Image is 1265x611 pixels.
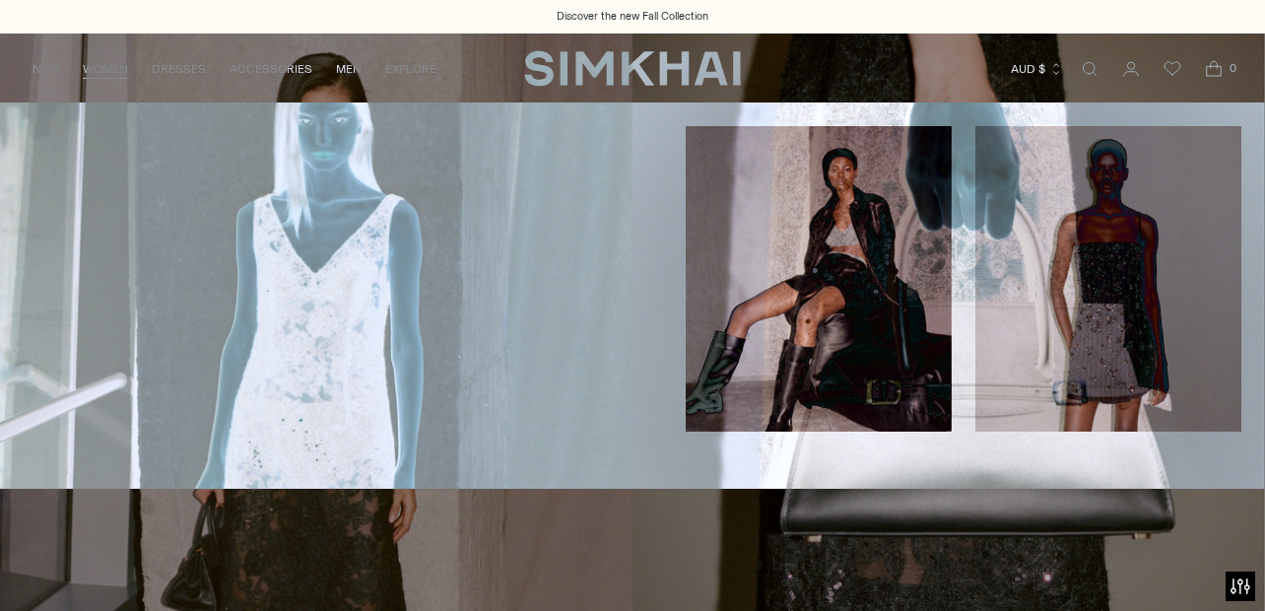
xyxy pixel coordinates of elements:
[385,47,436,91] a: EXPLORE
[557,9,708,25] a: Discover the new Fall Collection
[152,47,206,91] a: DRESSES
[524,49,741,88] a: SIMKHAI
[230,47,312,91] a: ACCESSORIES
[1111,49,1151,89] a: Go to the account page
[1153,49,1192,89] a: Wishlist
[1224,59,1241,77] span: 0
[1011,47,1063,91] button: AUD $
[83,47,128,91] a: WOMEN
[336,47,362,91] a: MEN
[1070,49,1109,89] a: Open search modal
[1194,49,1233,89] a: Open cart modal
[33,47,59,91] a: NEW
